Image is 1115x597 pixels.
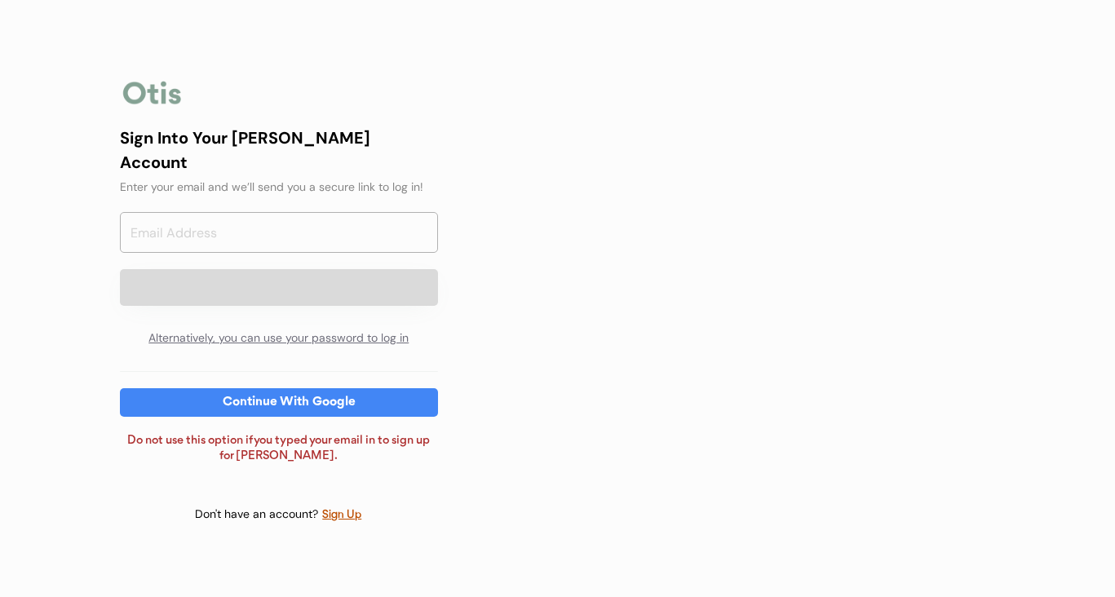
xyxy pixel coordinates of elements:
[120,126,438,175] div: Sign Into Your [PERSON_NAME] Account
[120,322,438,355] div: Alternatively, you can use your password to log in
[120,433,438,465] div: Do not use this option if you typed your email in to sign up for [PERSON_NAME].
[321,506,362,524] div: Sign Up
[218,396,361,409] div: Continue With Google
[195,506,321,523] div: Don't have an account?
[120,179,438,196] div: Enter your email and we’ll send you a secure link to log in!
[120,212,438,253] input: Email Address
